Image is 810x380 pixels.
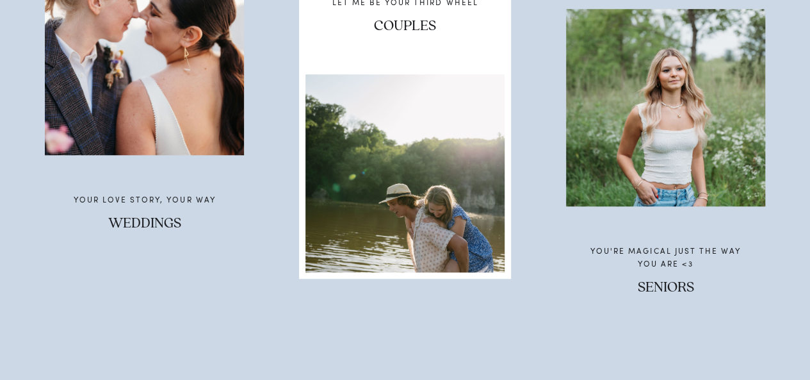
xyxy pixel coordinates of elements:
[166,194,192,206] span: your
[628,245,671,258] span: magical
[661,258,679,270] span: are
[721,245,741,258] span: way
[560,3,772,343] a: you're magical just the way you are <3 SENIORS
[699,245,718,258] span: the
[108,213,181,234] span: WEDDINGS
[74,194,99,206] span: Your
[674,245,695,258] span: just
[682,258,693,270] span: <3
[130,194,163,206] span: story,
[637,277,693,298] span: SENIORS
[590,245,625,258] span: you're
[196,194,216,206] span: way
[102,194,127,206] span: love
[374,15,436,37] span: COUPLES
[638,258,658,270] span: you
